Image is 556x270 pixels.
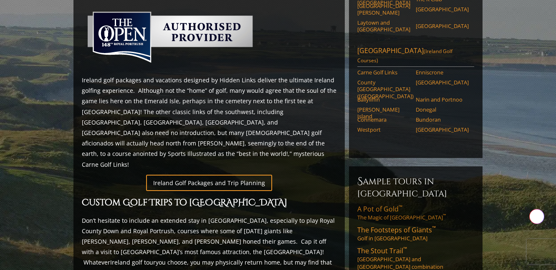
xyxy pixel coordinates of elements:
[357,69,410,76] a: Carne Golf Links
[82,75,336,170] p: Ireland golf packages and vacations designed by Hidden Links deliver the ultimate Ireland golfing...
[416,79,469,86] a: [GEOGRAPHIC_DATA]
[416,96,469,103] a: Narin and Portnoo
[357,3,410,16] a: [GEOGRAPHIC_DATA][PERSON_NAME]
[357,96,410,103] a: Ballyliffin
[357,79,410,99] a: County [GEOGRAPHIC_DATA] ([GEOGRAPHIC_DATA])
[416,116,469,123] a: Bundoran
[416,69,469,76] a: Enniscrone
[82,196,336,210] h2: Custom Golf Trips to [GEOGRAPHIC_DATA]
[357,175,474,199] h6: Sample Tours in [GEOGRAPHIC_DATA]
[357,225,474,242] a: The Footsteps of Giants™Golf in [GEOGRAPHIC_DATA]
[443,213,446,219] sup: ™
[357,126,410,133] a: Westport
[399,204,402,211] sup: ™
[357,204,402,214] span: A Pot of Gold
[416,6,469,13] a: [GEOGRAPHIC_DATA]
[357,225,436,234] span: The Footsteps of Giants
[357,116,410,123] a: Connemara
[357,48,452,64] span: (Ireland Golf Courses)
[357,204,474,221] a: A Pot of Gold™The Magic of [GEOGRAPHIC_DATA]™
[403,245,407,252] sup: ™
[357,246,407,255] span: The Stout Trail
[357,46,474,67] a: [GEOGRAPHIC_DATA](Ireland Golf Courses)
[416,126,469,133] a: [GEOGRAPHIC_DATA]
[416,23,469,29] a: [GEOGRAPHIC_DATA]
[357,19,410,33] a: Laytown and [GEOGRAPHIC_DATA]
[416,106,469,113] a: Donegal
[146,175,272,191] a: Ireland Golf Packages and Trip Planning
[357,106,410,120] a: [PERSON_NAME] Island
[110,258,156,266] a: Ireland golf tour
[432,224,436,232] sup: ™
